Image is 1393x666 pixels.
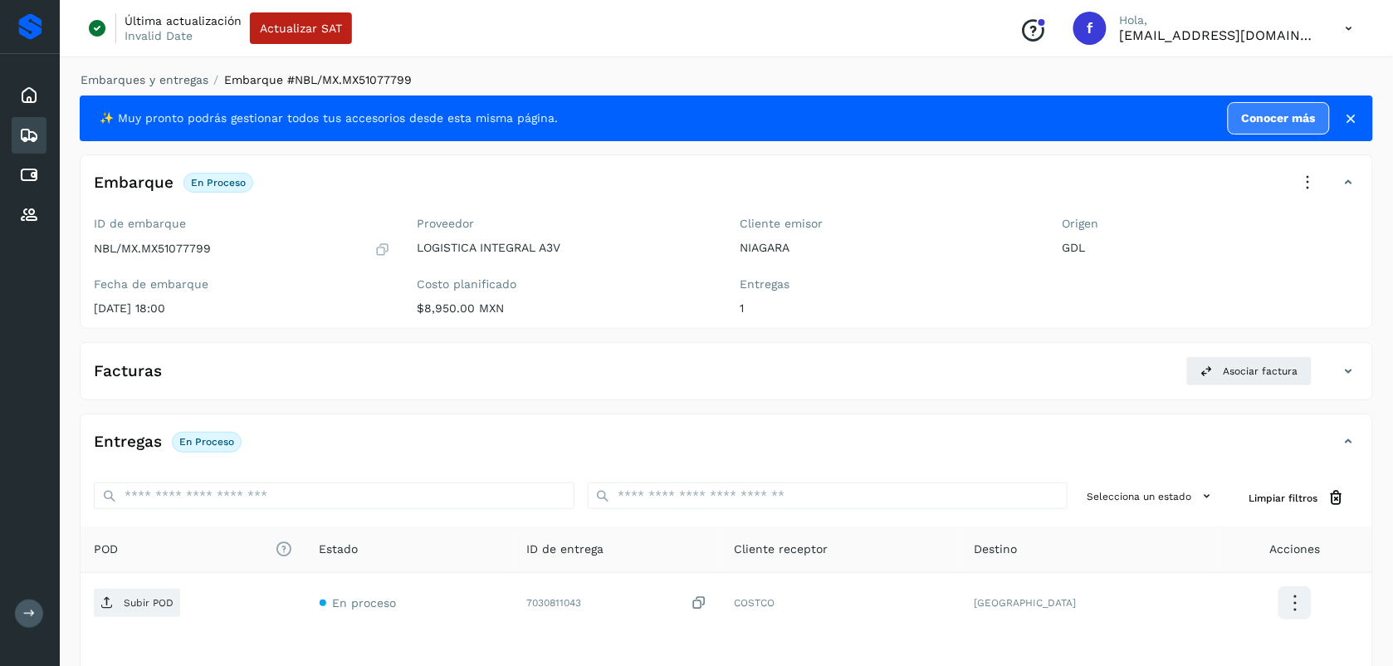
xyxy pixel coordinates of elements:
[94,301,390,316] p: [DATE] 18:00
[80,71,1373,89] nav: breadcrumb
[1081,482,1223,510] button: Selecciona un estado
[1224,364,1298,379] span: Asociar factura
[125,28,193,43] p: Invalid Date
[526,541,604,558] span: ID de entrega
[94,242,211,256] p: NBL/MX.MX51077799
[94,433,162,452] h4: Entregas
[12,197,46,233] div: Proveedores
[12,77,46,114] div: Inicio
[94,541,293,558] span: POD
[94,362,162,381] h4: Facturas
[740,277,1036,291] label: Entregas
[1120,13,1319,27] p: Hola,
[1063,241,1359,255] p: GDL
[1249,491,1318,506] span: Limpiar filtros
[1228,102,1330,135] a: Conocer más
[417,277,713,291] label: Costo planificado
[94,277,390,291] label: Fecha de embarque
[526,595,707,612] div: 7030811043
[81,428,1372,469] div: EntregasEn proceso
[1186,356,1312,386] button: Asociar factura
[740,217,1036,231] label: Cliente emisor
[125,13,242,28] p: Última actualización
[1270,541,1321,558] span: Acciones
[417,241,713,255] p: LOGISTICA INTEGRAL A3V
[417,301,713,316] p: $8,950.00 MXN
[124,597,174,609] p: Subir POD
[94,174,174,193] h4: Embarque
[320,541,359,558] span: Estado
[94,589,180,617] button: Subir POD
[179,436,234,448] p: En proceso
[740,241,1036,255] p: NIAGARA
[12,117,46,154] div: Embarques
[734,541,828,558] span: Cliente receptor
[740,301,1036,316] p: 1
[81,73,208,86] a: Embarques y entregas
[12,157,46,193] div: Cuentas por pagar
[333,596,397,610] span: En proceso
[1063,217,1359,231] label: Origen
[721,573,961,633] td: COSTCO
[191,177,246,189] p: En proceso
[961,573,1219,633] td: [GEOGRAPHIC_DATA]
[94,217,390,231] label: ID de embarque
[81,356,1372,399] div: FacturasAsociar factura
[260,22,342,34] span: Actualizar SAT
[1236,482,1359,513] button: Limpiar filtros
[224,73,412,86] span: Embarque #NBL/MX.MX51077799
[975,541,1018,558] span: Destino
[250,12,352,44] button: Actualizar SAT
[81,169,1372,210] div: EmbarqueEn proceso
[1120,27,1319,43] p: fepadilla@niagarawater.com
[417,217,713,231] label: Proveedor
[100,110,558,127] span: ✨ Muy pronto podrás gestionar todos tus accesorios desde esta misma página.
